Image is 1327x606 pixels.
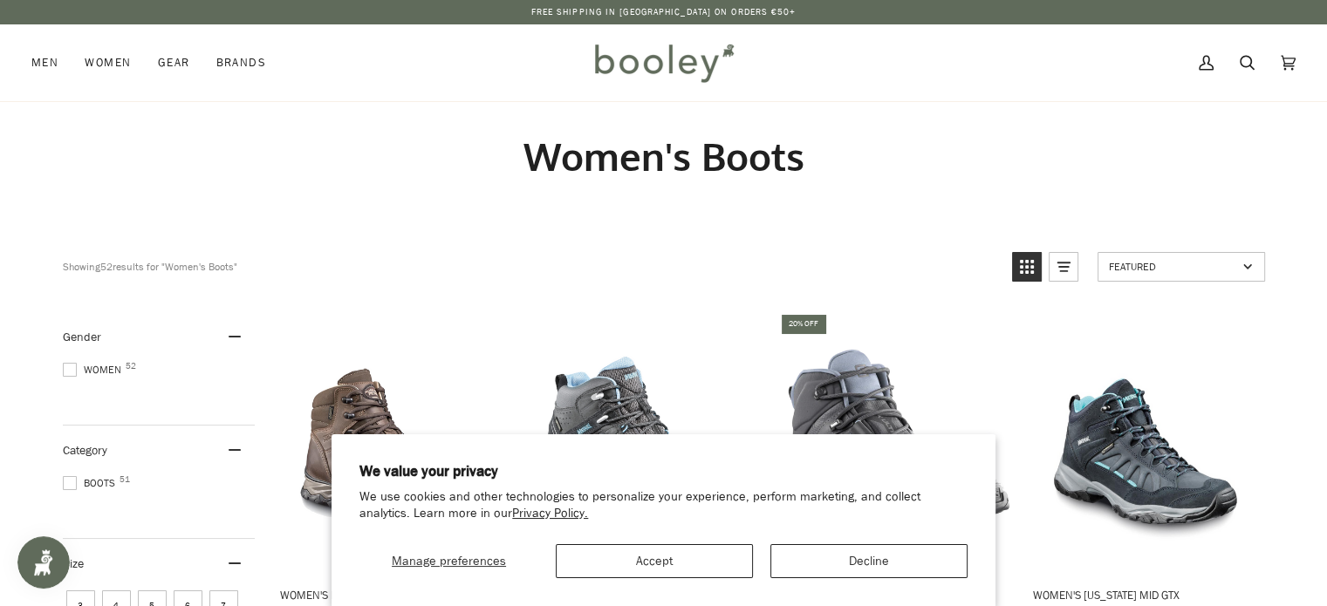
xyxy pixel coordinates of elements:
button: Manage preferences [359,544,538,578]
span: Featured [1109,259,1237,274]
a: Privacy Policy. [512,505,588,521]
span: 51 [120,475,130,484]
span: Women's Peru GTX [280,587,506,603]
img: Women's Journey Mid GTX Anthrazit / Azur - Booley Galway [528,327,759,558]
a: Brands [202,24,279,101]
iframe: Button to open loyalty program pop-up [17,536,70,589]
span: 52 [126,362,136,371]
span: Women's [US_STATE] Mid GTX [1032,587,1258,603]
span: Brands [215,54,266,71]
span: Boots [63,475,120,491]
div: 20% off [782,315,825,333]
span: Women [85,54,131,71]
button: Accept [556,544,753,578]
img: Salomon Women's X Ultra 4 Mid GTX Magnet / Black / Zen Blue - Booley Galway [779,327,1010,558]
span: Men [31,54,58,71]
h1: Women's Boots [63,133,1265,180]
img: Women's Nebraska Mid GTX Nachtblau / Gruen - Booley Galway [1029,327,1261,558]
span: Size [63,555,84,572]
span: Women [63,362,127,378]
a: View list mode [1049,252,1078,282]
img: Women's Peru GTX Brown - Booley Galway [277,327,509,558]
a: Men [31,24,72,101]
p: We use cookies and other technologies to personalize your experience, perform marketing, and coll... [359,489,968,522]
b: 52 [100,259,113,274]
span: Gear [158,54,190,71]
p: Free Shipping in [GEOGRAPHIC_DATA] on Orders €50+ [531,5,797,19]
img: Booley [587,37,740,88]
span: Category [63,442,107,459]
a: View grid mode [1012,252,1042,282]
a: Women [72,24,144,101]
div: Showing results for "Women's Boots" [63,252,999,282]
button: Decline [770,544,968,578]
span: Manage preferences [392,553,506,569]
span: Gender [63,329,101,345]
a: Sort options [1098,252,1265,282]
a: Gear [145,24,203,101]
h2: We value your privacy [359,462,968,481]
